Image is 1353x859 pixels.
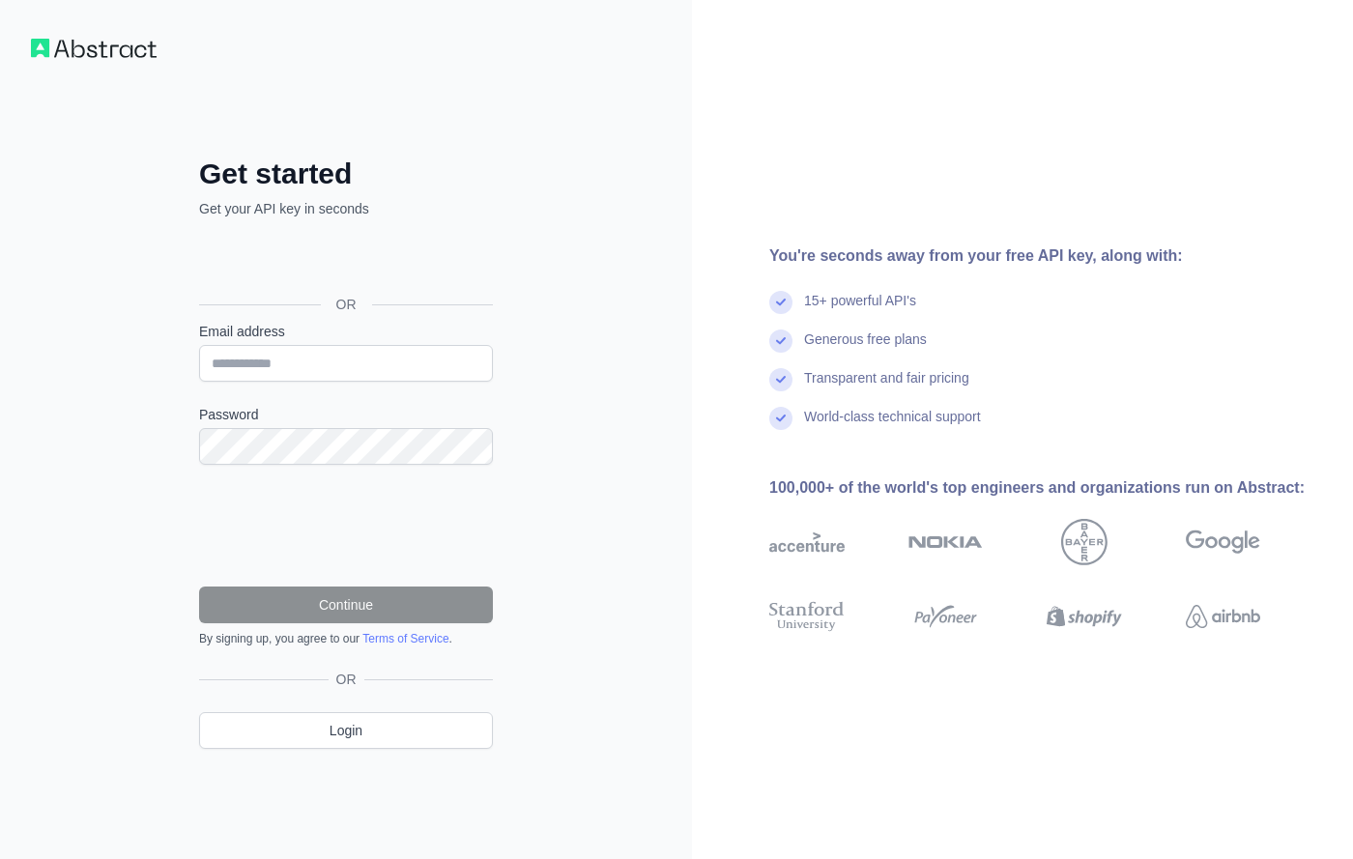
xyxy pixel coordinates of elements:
a: Login [199,712,493,749]
div: You're seconds away from your free API key, along with: [769,244,1322,268]
img: check mark [769,407,792,430]
div: Generous free plans [804,329,927,368]
img: accenture [769,519,845,565]
div: By signing up, you agree to our . [199,631,493,646]
img: shopify [1047,598,1122,636]
div: World-class technical support [804,407,981,445]
label: Email address [199,322,493,341]
div: 15+ powerful API's [804,291,916,329]
label: Password [199,405,493,424]
img: stanford university [769,598,845,636]
iframe: Botón Iniciar sesión con Google [189,240,499,282]
button: Continue [199,587,493,623]
img: payoneer [908,598,984,636]
img: Workflow [31,39,157,58]
p: Get your API key in seconds [199,199,493,218]
img: airbnb [1186,598,1261,636]
img: check mark [769,368,792,391]
iframe: reCAPTCHA [199,488,493,563]
span: OR [329,670,364,689]
div: 100,000+ of the world's top engineers and organizations run on Abstract: [769,476,1322,500]
span: OR [321,295,372,314]
a: Terms of Service [362,632,448,645]
img: nokia [908,519,984,565]
div: Transparent and fair pricing [804,368,969,407]
h2: Get started [199,157,493,191]
img: bayer [1061,519,1108,565]
img: check mark [769,291,792,314]
img: check mark [769,329,792,353]
img: google [1186,519,1261,565]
